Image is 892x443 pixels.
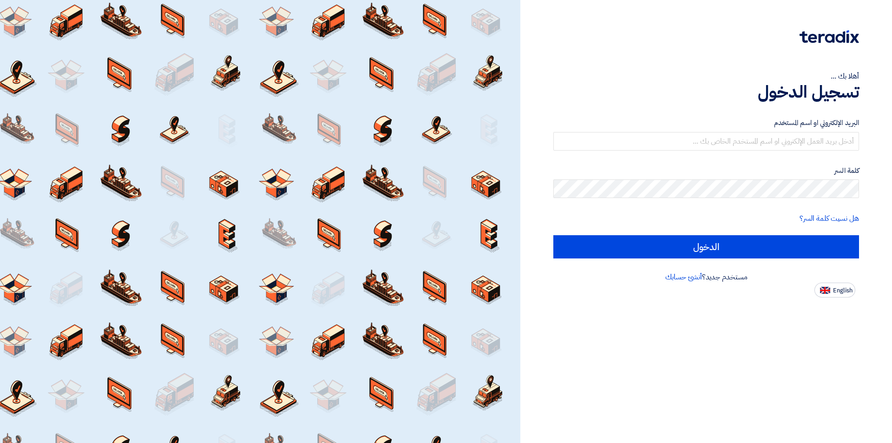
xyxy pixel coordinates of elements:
img: en-US.png [820,287,830,294]
button: English [814,283,855,298]
span: English [833,287,853,294]
a: هل نسيت كلمة السر؟ [800,213,859,224]
label: كلمة السر [553,165,859,176]
div: أهلا بك ... [553,71,859,82]
img: Teradix logo [800,30,859,43]
a: أنشئ حسابك [665,271,702,283]
div: مستخدم جديد؟ [553,271,859,283]
input: الدخول [553,235,859,258]
h1: تسجيل الدخول [553,82,859,102]
label: البريد الإلكتروني او اسم المستخدم [553,118,859,128]
input: أدخل بريد العمل الإلكتروني او اسم المستخدم الخاص بك ... [553,132,859,151]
